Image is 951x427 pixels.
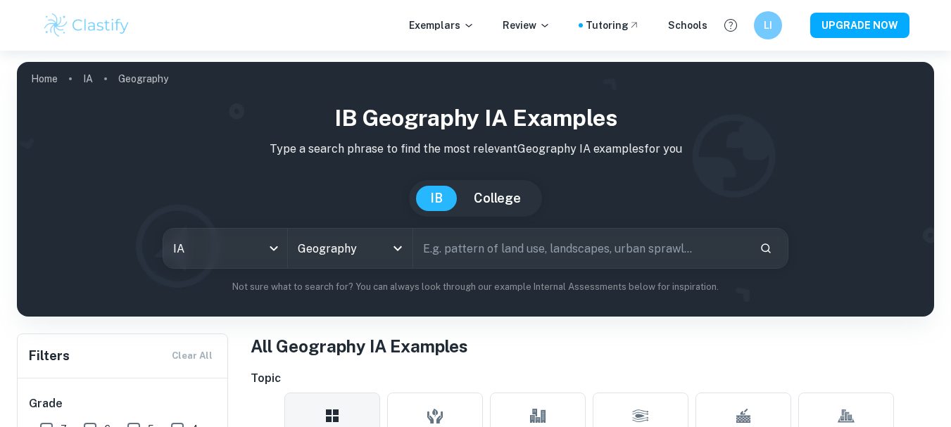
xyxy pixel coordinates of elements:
button: Help and Feedback [719,13,743,37]
h6: Topic [251,370,934,387]
button: Search [754,236,778,260]
div: IA [163,229,288,268]
a: Home [31,69,58,89]
h6: Grade [29,395,218,412]
p: Type a search phrase to find the most relevant Geography IA examples for you [28,141,923,158]
button: LI [754,11,782,39]
p: Review [503,18,550,33]
a: Tutoring [586,18,640,33]
button: IB [416,186,457,211]
button: College [460,186,535,211]
p: Geography [118,71,168,87]
button: Open [388,238,408,258]
img: Clastify logo [42,11,132,39]
h1: All Geography IA Examples [251,333,934,359]
h1: IB Geography IA examples [28,101,923,135]
button: UPGRADE NOW [810,13,909,38]
h6: Filters [29,346,70,366]
a: Schools [668,18,707,33]
input: E.g. pattern of land use, landscapes, urban sprawl... [413,229,749,268]
p: Exemplars [409,18,474,33]
p: Not sure what to search for? You can always look through our example Internal Assessments below f... [28,280,923,294]
img: profile cover [17,62,934,317]
h6: LI [760,18,776,33]
a: IA [83,69,93,89]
